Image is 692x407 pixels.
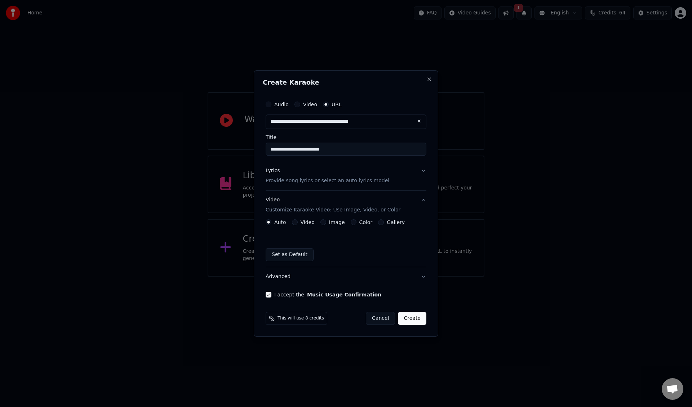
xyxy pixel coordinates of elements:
span: This will use 8 credits [278,316,324,321]
label: Color [359,220,373,225]
button: Cancel [366,312,395,325]
label: I accept the [274,292,381,297]
label: Video [301,220,315,225]
label: Gallery [387,220,405,225]
label: Audio [274,102,289,107]
div: VideoCustomize Karaoke Video: Use Image, Video, or Color [266,219,426,267]
label: Auto [274,220,286,225]
label: Title [266,135,426,140]
label: Image [329,220,345,225]
label: Video [303,102,317,107]
label: URL [332,102,342,107]
div: Video [266,196,400,214]
div: Lyrics [266,167,280,174]
button: LyricsProvide song lyrics or select an auto lyrics model [266,161,426,190]
button: VideoCustomize Karaoke Video: Use Image, Video, or Color [266,191,426,219]
button: Create [398,312,426,325]
p: Customize Karaoke Video: Use Image, Video, or Color [266,206,400,214]
button: Advanced [266,267,426,286]
h2: Create Karaoke [263,79,429,86]
button: Set as Default [266,248,314,261]
button: I accept the [307,292,381,297]
p: Provide song lyrics or select an auto lyrics model [266,177,389,184]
